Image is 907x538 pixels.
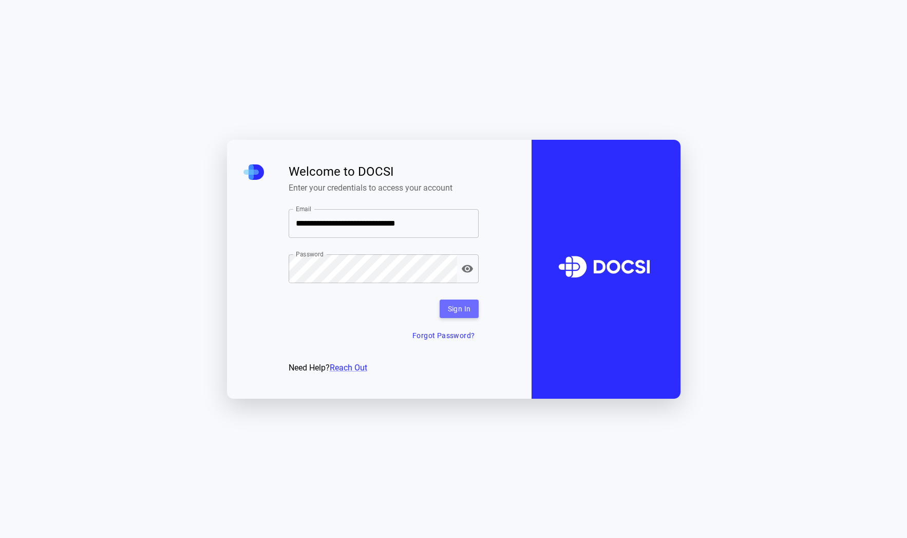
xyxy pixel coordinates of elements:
[289,183,479,193] span: Enter your credentials to access your account
[296,205,312,213] label: Email
[440,300,479,319] button: Sign In
[243,164,264,180] img: DOCSI Mini Logo
[550,233,662,305] img: DOCSI Logo
[330,363,367,373] a: Reach Out
[296,250,323,258] label: Password
[289,362,479,374] div: Need Help?
[289,164,479,179] span: Welcome to DOCSI
[408,326,479,345] button: Forgot Password?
